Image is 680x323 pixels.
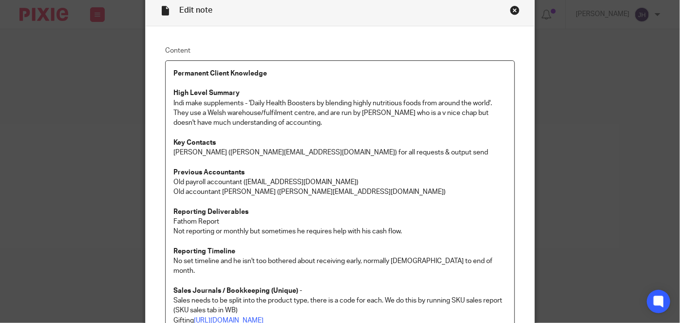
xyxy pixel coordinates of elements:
[173,148,507,157] p: [PERSON_NAME] ([PERSON_NAME][EMAIL_ADDRESS][DOMAIN_NAME]) for all requests & output send
[173,296,507,316] p: Sales needs to be split into the product type, there is a code for each. We do this by running SK...
[173,98,507,128] p: Indi make supplements - 'Daily Health Boosters by blending highly nutritious foods from around th...
[173,227,507,236] p: Not reporting or monthly but sometimes he requires help with his cash flow.
[173,139,216,146] strong: Key Contacts
[173,70,267,77] strong: Permanent Client Knowledge
[173,169,245,176] strong: Previous Accountants
[165,46,515,56] label: Content
[510,5,520,15] div: Close this dialog window
[173,256,507,276] p: No set timeline and he isn't too bothered about receiving early, normally [DEMOGRAPHIC_DATA] to e...
[173,187,507,197] p: Old accountant [PERSON_NAME] ([PERSON_NAME][EMAIL_ADDRESS][DOMAIN_NAME])
[173,90,240,96] strong: High Level Summary
[173,217,507,227] p: Fathom Report
[173,177,507,187] p: Old payroll accountant ([EMAIL_ADDRESS][DOMAIN_NAME])
[173,209,248,215] strong: Reporting Deliverables
[173,287,302,294] strong: Sales Journals / Bookkeeping (Unique) -
[173,248,235,255] strong: Reporting Timeline
[179,6,212,14] span: Edit note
